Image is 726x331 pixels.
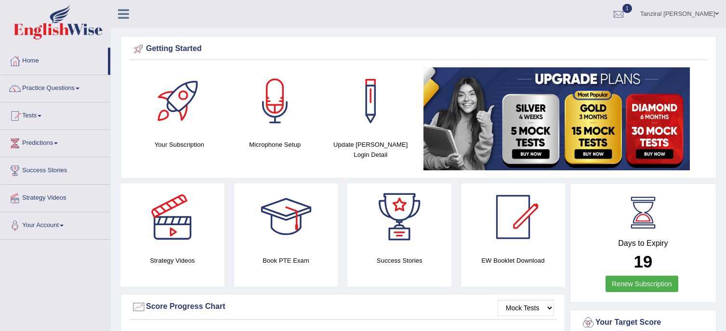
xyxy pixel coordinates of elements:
[0,185,110,209] a: Strategy Videos
[0,102,110,127] a: Tests
[622,4,632,13] span: 1
[132,300,554,314] div: Score Progress Chart
[0,212,110,236] a: Your Account
[132,42,705,56] div: Getting Started
[136,140,223,150] h4: Your Subscription
[0,75,110,99] a: Practice Questions
[0,48,108,72] a: Home
[634,252,652,271] b: 19
[234,255,338,266] h4: Book PTE Exam
[0,130,110,154] a: Predictions
[347,255,451,266] h4: Success Stories
[606,276,678,292] a: Renew Subscription
[581,239,705,248] h4: Days to Expiry
[328,140,414,160] h4: Update [PERSON_NAME] Login Detail
[232,140,318,150] h4: Microphone Setup
[423,67,690,170] img: small5.jpg
[581,316,705,330] div: Your Target Score
[120,255,224,266] h4: Strategy Videos
[461,255,565,266] h4: EW Booklet Download
[0,157,110,181] a: Success Stories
